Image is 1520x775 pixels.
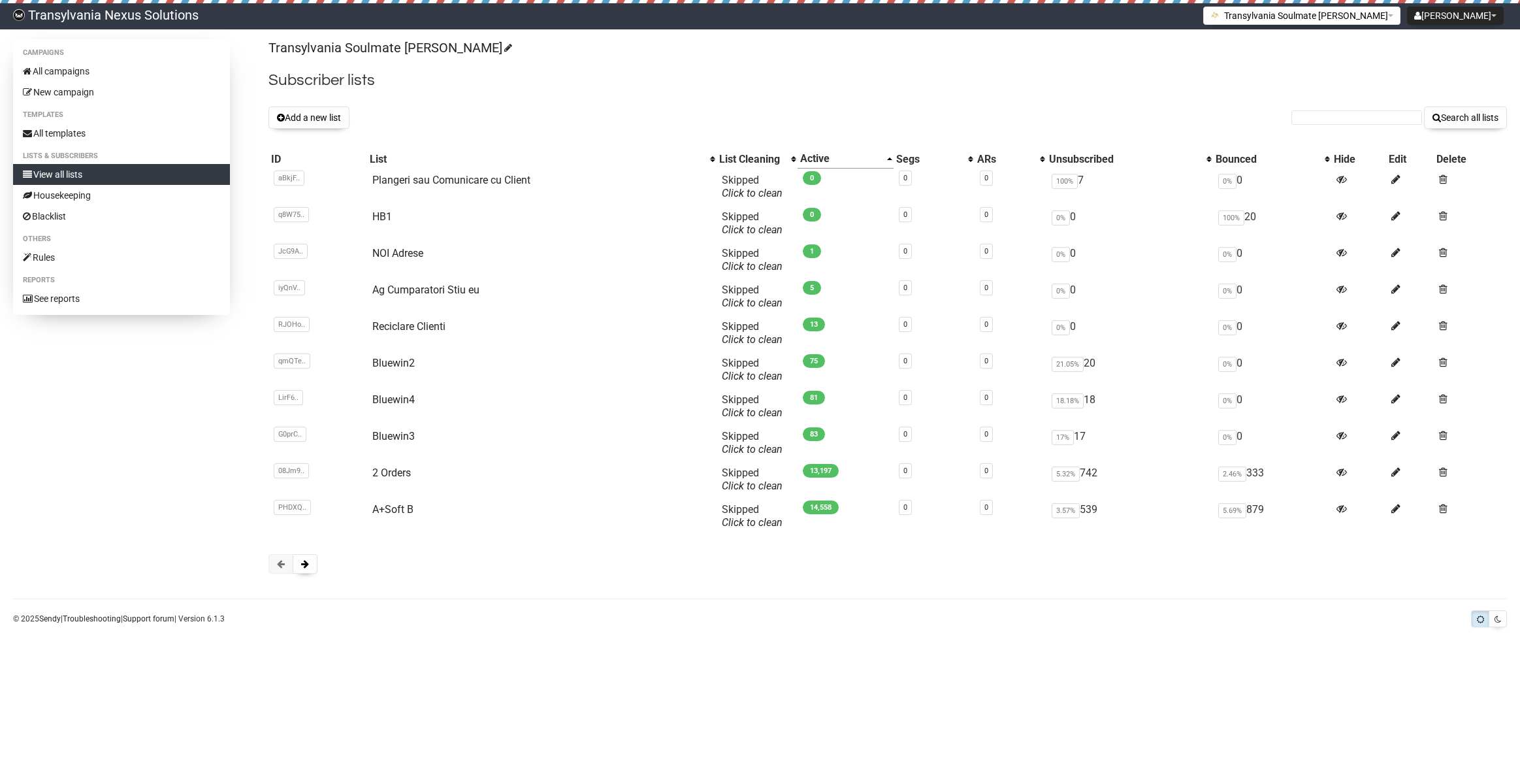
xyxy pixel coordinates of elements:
td: 0 [1046,278,1213,315]
td: 17 [1046,425,1213,461]
th: ID: No sort applied, sorting is disabled [268,150,367,169]
span: 18.18% [1052,393,1084,408]
th: Hide: No sort applied, sorting is disabled [1331,150,1387,169]
span: Skipped [722,393,783,419]
span: JcG9A.. [274,244,308,259]
a: Click to clean [722,333,783,346]
span: aBkjF.. [274,171,304,186]
td: 0 [1213,352,1331,388]
span: Skipped [722,430,783,455]
a: Troubleshooting [63,614,121,623]
span: 2.46% [1218,467,1246,482]
td: 0 [1046,205,1213,242]
span: LirF6.. [274,390,303,405]
th: Segs: No sort applied, activate to apply an ascending sort [894,150,975,169]
a: 0 [984,357,988,365]
p: © 2025 | | | Version 6.1.3 [13,612,225,626]
th: Bounced: No sort applied, activate to apply an ascending sort [1213,150,1331,169]
span: 83 [803,427,825,441]
span: 14,558 [803,501,839,514]
div: Edit [1389,153,1431,166]
a: Bluewin2 [372,357,415,369]
div: Bounced [1216,153,1318,166]
a: Rules [13,247,230,268]
td: 20 [1213,205,1331,242]
th: ARs: No sort applied, activate to apply an ascending sort [975,150,1046,169]
a: Support forum [123,614,174,623]
th: List: No sort applied, activate to apply an ascending sort [367,150,717,169]
a: Blacklist [13,206,230,227]
a: 0 [903,357,907,365]
a: Housekeeping [13,185,230,206]
a: Click to clean [722,187,783,199]
div: Segs [896,153,962,166]
h2: Subscriber lists [268,69,1507,92]
a: 0 [903,430,907,438]
a: 0 [984,174,988,182]
span: 0% [1218,430,1237,445]
td: 0 [1046,242,1213,278]
td: 18 [1046,388,1213,425]
a: A+Soft B [372,503,413,516]
a: New campaign [13,82,230,103]
td: 333 [1213,461,1331,498]
span: 0% [1052,210,1070,225]
a: 0 [984,247,988,256]
a: Click to clean [722,370,783,382]
a: 0 [984,467,988,475]
span: 1 [803,244,821,258]
td: 539 [1046,498,1213,535]
span: iyQnV.. [274,280,305,295]
span: 0% [1218,284,1237,299]
a: View all lists [13,164,230,185]
a: 0 [984,430,988,438]
span: 17% [1052,430,1074,445]
div: List Cleaning [719,153,784,166]
img: 586cc6b7d8bc403f0c61b981d947c989 [13,9,25,21]
span: 0% [1218,174,1237,189]
a: 0 [984,320,988,329]
li: Others [13,231,230,247]
span: 0% [1218,320,1237,335]
span: 0% [1052,320,1070,335]
th: Edit: No sort applied, sorting is disabled [1386,150,1434,169]
span: 0 [803,208,821,222]
th: List Cleaning: No sort applied, activate to apply an ascending sort [717,150,798,169]
span: 0 [803,171,821,185]
a: 0 [984,503,988,512]
span: Skipped [722,284,783,309]
th: Active: Ascending sort applied, activate to apply a descending sort [798,150,894,169]
a: Bluewin4 [372,393,415,406]
span: Skipped [722,357,783,382]
a: Click to clean [722,260,783,272]
a: Transylvania Soulmate [PERSON_NAME] [268,40,510,56]
td: 879 [1213,498,1331,535]
li: Templates [13,107,230,123]
span: 100% [1218,210,1244,225]
a: Click to clean [722,516,783,529]
a: Sendy [39,614,61,623]
a: Click to clean [722,406,783,419]
a: Reciclare Clienti [372,320,445,333]
span: RJOHo.. [274,317,310,332]
span: qmQTe.. [274,354,310,369]
a: See reports [13,288,230,309]
a: 0 [903,247,907,256]
td: 0 [1213,388,1331,425]
span: Skipped [722,247,783,272]
a: 0 [903,210,907,219]
span: Skipped [722,467,783,492]
a: Click to clean [722,480,783,492]
span: 100% [1052,174,1078,189]
td: 20 [1046,352,1213,388]
div: List [370,153,703,166]
td: 742 [1046,461,1213,498]
div: Delete [1436,153,1504,166]
th: Delete: No sort applied, sorting is disabled [1434,150,1507,169]
a: NOI Adrese [372,247,423,259]
td: 7 [1046,169,1213,205]
div: ARs [977,153,1033,166]
span: 0% [1218,247,1237,262]
a: Click to clean [722,223,783,236]
span: 21.05% [1052,357,1084,372]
